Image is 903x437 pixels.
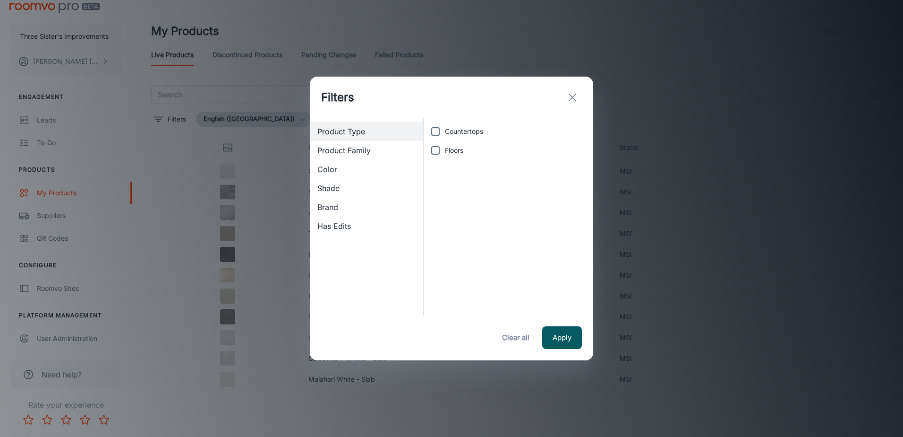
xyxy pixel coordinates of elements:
h1: Filters [321,89,354,106]
button: Clear all [497,326,535,349]
div: Brand [310,198,423,217]
button: Apply [542,326,582,349]
span: Countertops [445,126,483,137]
span: Product Type [317,126,416,137]
div: Product Family [310,141,423,160]
button: exit [563,88,582,107]
div: Shade [310,179,423,198]
span: Shade [317,183,416,194]
span: Has Edits [317,220,416,232]
span: Brand [317,201,416,213]
div: Color [310,160,423,179]
span: Color [317,164,416,175]
span: Floors [445,145,463,156]
span: Product Family [317,145,416,156]
div: Has Edits [310,217,423,236]
div: Product Type [310,122,423,141]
